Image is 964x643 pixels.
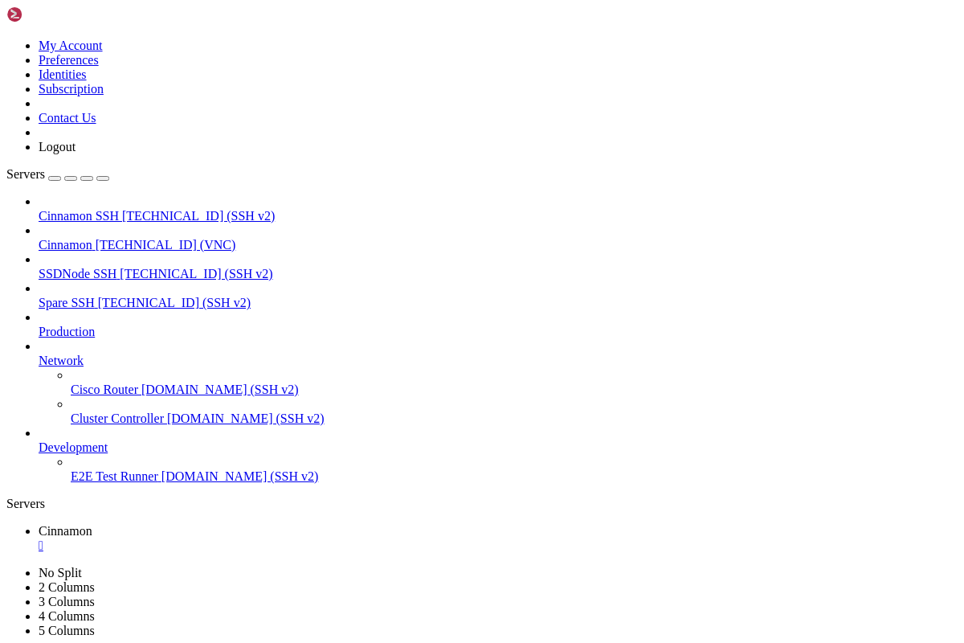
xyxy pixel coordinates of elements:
li: Cinnamon [TECHNICAL_ID] (VNC) [39,223,958,252]
li: Spare SSH [TECHNICAL_ID] (SSH v2) [39,281,958,310]
a: Cinnamon SSH [TECHNICAL_ID] (SSH v2) [39,209,958,223]
img: Shellngn [6,6,99,23]
a: Cluster Controller [DOMAIN_NAME] (SSH v2) [71,412,958,426]
a: Network [39,354,958,368]
a: Identities [39,68,87,81]
a: Logout [39,140,76,154]
span: Cisco Router [71,383,138,396]
a: Cinnamon [39,524,958,553]
a: Spare SSH [TECHNICAL_ID] (SSH v2) [39,296,958,310]
span: [TECHNICAL_ID] (VNC) [96,238,236,252]
a: 3 Columns [39,595,95,608]
li: Cisco Router [DOMAIN_NAME] (SSH v2) [71,368,958,397]
span: Cinnamon [39,238,92,252]
li: Production [39,310,958,339]
span: Spare SSH [39,296,95,309]
a: SSDNode SSH [TECHNICAL_ID] (SSH v2) [39,267,958,281]
span: Cinnamon SSH [39,209,119,223]
a: No Split [39,566,82,580]
a: Cinnamon [TECHNICAL_ID] (VNC) [39,238,958,252]
a: Contact Us [39,111,96,125]
span: Cinnamon [39,524,92,538]
span: [DOMAIN_NAME] (SSH v2) [141,383,299,396]
span: Development [39,440,108,454]
li: Cluster Controller [DOMAIN_NAME] (SSH v2) [71,397,958,426]
span: Network [39,354,84,367]
a:  [39,539,958,553]
span: Cluster Controller [71,412,164,425]
a: Servers [6,167,109,181]
a: 2 Columns [39,580,95,594]
span: [TECHNICAL_ID] (SSH v2) [120,267,272,281]
a: Preferences [39,53,99,67]
a: Cisco Router [DOMAIN_NAME] (SSH v2) [71,383,958,397]
span: [TECHNICAL_ID] (SSH v2) [98,296,251,309]
span: [DOMAIN_NAME] (SSH v2) [161,469,319,483]
span: SSDNode SSH [39,267,116,281]
a: Subscription [39,82,104,96]
span: Servers [6,167,45,181]
a: 5 Columns [39,624,95,637]
a: E2E Test Runner [DOMAIN_NAME] (SSH v2) [71,469,958,484]
li: Network [39,339,958,426]
span: E2E Test Runner [71,469,158,483]
a: Production [39,325,958,339]
div: Servers [6,497,958,511]
span: Production [39,325,95,338]
li: E2E Test Runner [DOMAIN_NAME] (SSH v2) [71,455,958,484]
a: Development [39,440,958,455]
a: 4 Columns [39,609,95,623]
span: [DOMAIN_NAME] (SSH v2) [167,412,325,425]
li: Cinnamon SSH [TECHNICAL_ID] (SSH v2) [39,195,958,223]
li: SSDNode SSH [TECHNICAL_ID] (SSH v2) [39,252,958,281]
a: My Account [39,39,103,52]
li: Development [39,426,958,484]
span: [TECHNICAL_ID] (SSH v2) [122,209,275,223]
